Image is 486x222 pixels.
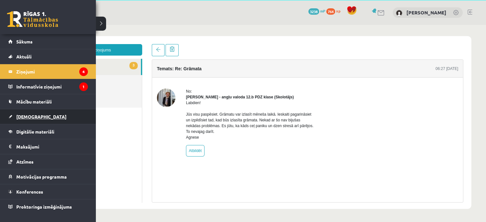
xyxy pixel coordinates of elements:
a: Digitālie materiāli [8,124,88,139]
span: Aktuāli [16,54,32,59]
a: 764 xp [326,8,343,13]
a: 3238 mP [308,8,325,13]
span: mP [320,8,325,13]
span: Konferences [16,189,43,195]
span: Proktoringa izmēģinājums [16,204,72,210]
a: 3Ienākošie [19,34,115,50]
legend: Informatīvie ziņojumi [16,79,88,94]
a: [PERSON_NAME] [406,9,446,16]
a: Atzīmes [8,154,88,169]
span: 764 [326,8,335,15]
a: Konferences [8,184,88,199]
a: Jauns ziņojums [19,19,117,31]
a: Motivācijas programma [8,169,88,184]
a: Informatīvie ziņojumi1 [8,79,88,94]
span: Sākums [16,39,33,44]
a: Ziņojumi4 [8,64,88,79]
div: Labdien! Jūs visu paspēsiet. Grāmatu var izlasīt mēneša laikā. Ieskaiti pagarināsiet un izpildīsi... [160,75,288,115]
a: Atbildēt [160,120,179,132]
img: Agnese Vaškūna - angļu valoda 12.b PDZ klase [131,64,150,82]
a: Maksājumi [8,139,88,154]
a: Dzēstie [19,66,116,83]
legend: Ziņojumi [16,64,88,79]
span: 3238 [308,8,319,15]
legend: Maksājumi [16,139,88,154]
i: 4 [79,67,88,76]
div: 06:27 [DATE] [410,41,433,47]
span: 3 [104,37,112,44]
h4: Temats: Re: Grāmata [131,41,176,46]
a: Mācību materiāli [8,94,88,109]
a: Sākums [8,34,88,49]
a: Rīgas 1. Tālmācības vidusskola [7,11,58,27]
span: Atzīmes [16,159,34,165]
strong: [PERSON_NAME] - angļu valoda 12.b PDZ klase (Skolotājs) [160,70,268,74]
span: Digitālie materiāli [16,129,54,134]
span: xp [336,8,340,13]
span: [DEMOGRAPHIC_DATA] [16,114,66,119]
a: Nosūtītie [19,50,116,66]
a: Aktuāli [8,49,88,64]
span: Motivācijas programma [16,174,67,180]
i: 1 [79,82,88,91]
div: No: [160,64,288,69]
a: [DEMOGRAPHIC_DATA] [8,109,88,124]
span: Mācību materiāli [16,99,52,104]
a: Proktoringa izmēģinājums [8,199,88,214]
img: Amanda Lorberga [396,10,402,16]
